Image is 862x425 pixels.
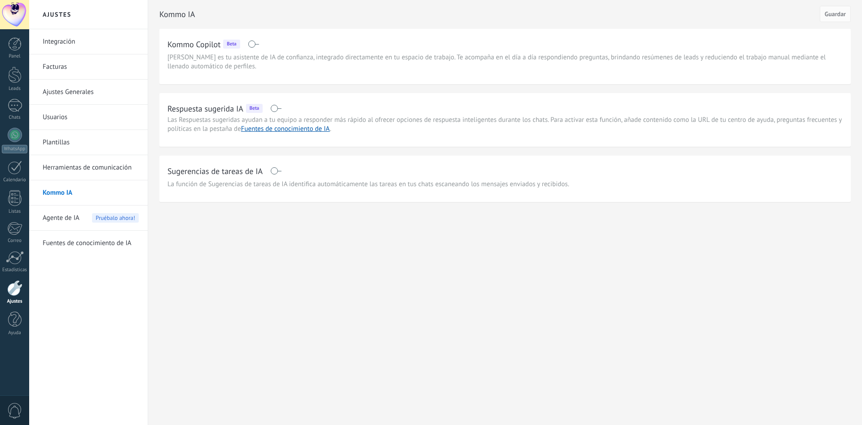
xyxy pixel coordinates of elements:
li: Usuarios [29,105,148,130]
a: Fuentes de conocimiento de IA [241,125,330,133]
a: Kommo IA [43,180,139,206]
div: Ajustes [2,299,28,304]
a: Fuentes de conocimiento de IA [43,231,139,256]
h2: Respuesta sugerida IA [167,103,243,114]
div: Listas [2,209,28,215]
a: Ajustes Generales [43,80,139,105]
li: Integración [29,29,148,54]
h2: Sugerencias de tareas de IA [167,166,263,177]
h2: Kommo IA [159,5,820,23]
div: Calendario [2,177,28,183]
span: Beta [227,41,236,48]
li: Herramientas de comunicación [29,155,148,180]
div: Estadísticas [2,267,28,273]
div: WhatsApp [2,145,27,153]
a: Facturas [43,54,139,80]
div: Leads [2,86,28,92]
span: Beta [250,105,259,112]
h2: Kommo Copilot [167,39,220,50]
li: Ajustes Generales [29,80,148,105]
li: Facturas [29,54,148,80]
a: Integración [43,29,139,54]
li: Fuentes de conocimiento de IA [29,231,148,255]
div: Ayuda [2,330,28,336]
span: [PERSON_NAME] es tu asistente de IA de confianza, integrado directamente en tu espacio de trabajo... [167,53,843,71]
span: Las Respuestas sugeridas ayudan a tu equipo a responder más rápido al ofrecer opciones de respues... [167,116,842,133]
span: Guardar [825,11,846,17]
div: Correo [2,238,28,244]
a: Agente de IA Pruébalo ahora! [43,206,139,231]
div: Chats [2,115,28,121]
a: Herramientas de comunicación [43,155,139,180]
li: Agente de IA [29,206,148,231]
a: Usuarios [43,105,139,130]
span: Pruébalo ahora! [92,213,139,223]
button: Guardar [820,6,851,22]
li: Kommo IA [29,180,148,206]
span: Agente de IA [43,206,79,231]
a: Plantillas [43,130,139,155]
li: Plantillas [29,130,148,155]
span: La función de Sugerencias de tareas de IA identifica automáticamente las tareas en tus chats esca... [167,180,569,189]
div: Panel [2,54,28,59]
